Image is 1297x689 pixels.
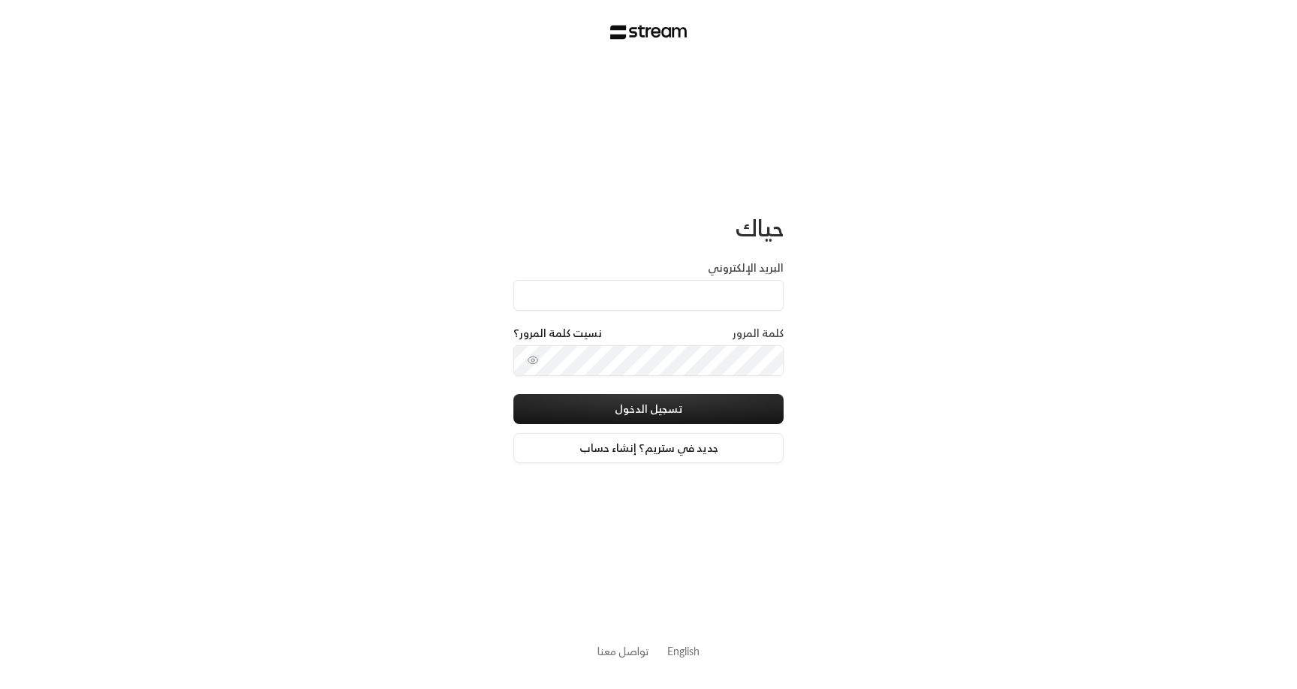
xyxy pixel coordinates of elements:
[513,433,784,463] a: جديد في ستريم؟ إنشاء حساب
[521,348,545,372] button: toggle password visibility
[708,260,784,275] label: البريد الإلكتروني
[513,326,602,341] a: نسيت كلمة المرور؟
[667,637,700,665] a: English
[597,642,649,660] a: تواصل معنا
[597,643,649,659] button: تواصل معنا
[610,25,688,40] img: Stream Logo
[513,394,784,424] button: تسجيل الدخول
[736,208,784,248] span: حياك
[733,326,784,341] label: كلمة المرور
